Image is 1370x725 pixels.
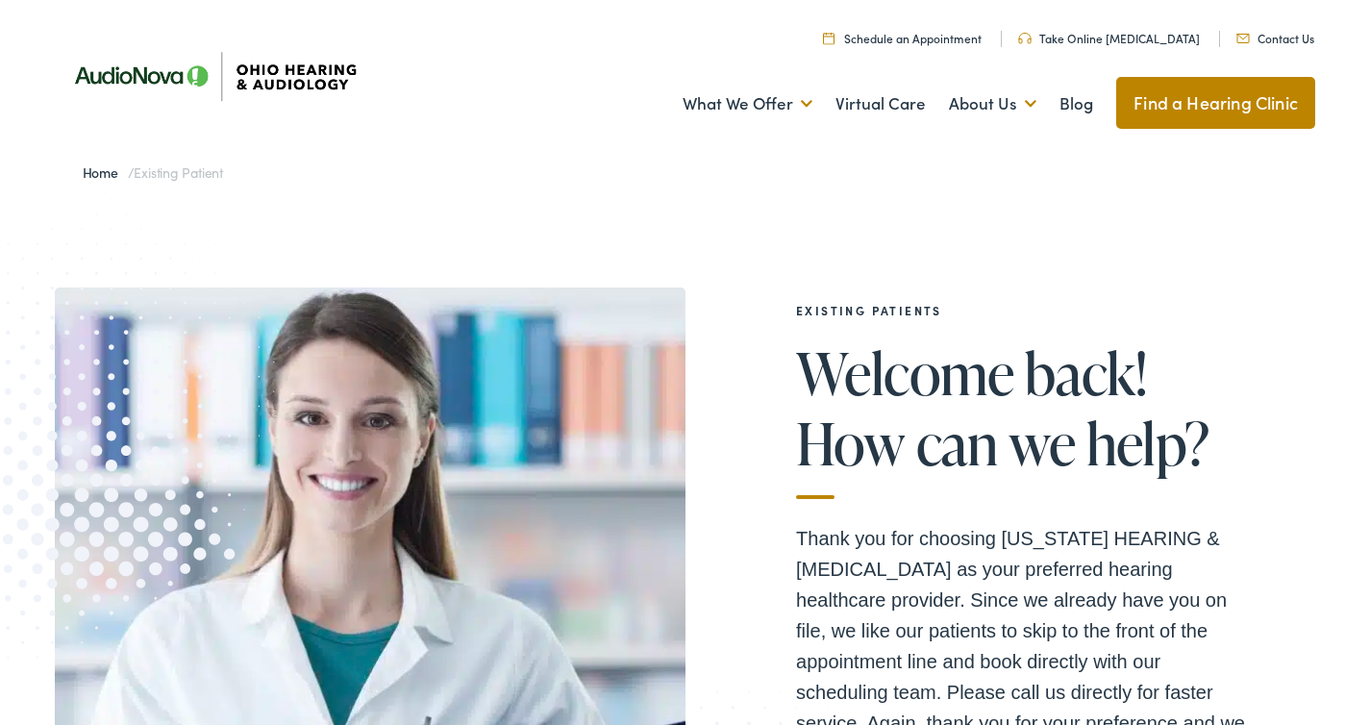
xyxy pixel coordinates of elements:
[1086,412,1209,475] span: help?
[83,162,223,182] span: /
[1025,341,1146,405] span: back!
[1236,30,1314,46] a: Contact Us
[1018,30,1200,46] a: Take Online [MEDICAL_DATA]
[1116,77,1315,129] a: Find a Hearing Clinic
[1059,68,1093,139] a: Blog
[916,412,998,475] span: can
[949,68,1036,139] a: About Us
[823,30,982,46] a: Schedule an Appointment
[796,341,1014,405] span: Welcome
[134,162,222,182] span: Existing Patient
[823,32,834,44] img: Calendar Icon to schedule a hearing appointment in Cincinnati, OH
[796,304,1258,317] h2: EXISTING PATIENTS
[683,68,812,139] a: What We Offer
[1018,33,1032,44] img: Headphones icone to schedule online hearing test in Cincinnati, OH
[835,68,926,139] a: Virtual Care
[1009,412,1075,475] span: we
[796,412,905,475] span: How
[1236,34,1250,43] img: Mail icon representing email contact with Ohio Hearing in Cincinnati, OH
[83,162,128,182] a: Home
